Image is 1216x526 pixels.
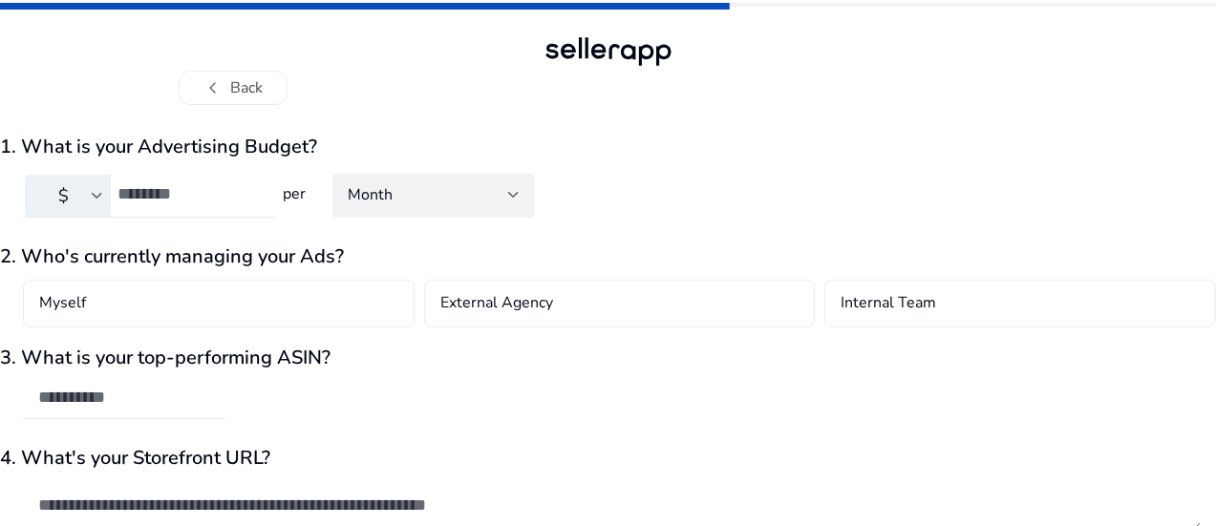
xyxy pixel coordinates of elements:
[39,292,86,315] h4: Myself
[348,184,393,205] span: Month
[275,185,309,203] h4: per
[59,184,70,207] span: $
[203,76,225,99] span: chevron_left
[841,292,936,315] h4: Internal Team
[179,71,288,105] button: chevron_leftBack
[440,292,553,315] h4: External Agency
